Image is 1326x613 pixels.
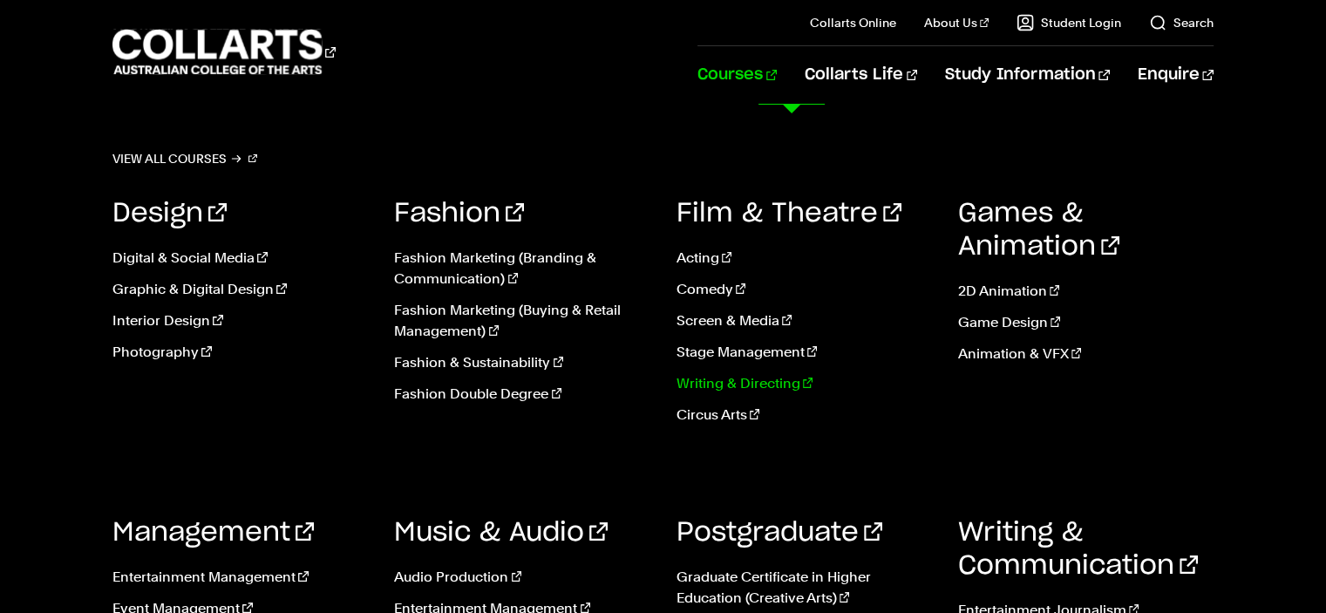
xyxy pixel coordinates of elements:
a: Audio Production [394,567,649,588]
a: Interior Design [112,310,368,331]
a: Digital & Social Media [112,248,368,269]
a: Search [1149,14,1214,31]
a: Courses [697,46,777,104]
a: Enquire [1138,46,1214,104]
a: Fashion [394,201,524,227]
a: Management [112,520,314,546]
a: Screen & Media [677,310,932,331]
a: Fashion Marketing (Branding & Communication) [394,248,649,289]
a: Design [112,201,227,227]
a: View all courses [112,146,257,171]
a: Entertainment Management [112,567,368,588]
a: Collarts Life [805,46,917,104]
a: Games & Animation [958,201,1119,260]
a: Stage Management [677,342,932,363]
a: Film & Theatre [677,201,901,227]
a: Writing & Directing [677,373,932,394]
a: Fashion Marketing (Buying & Retail Management) [394,300,649,342]
a: Student Login [1017,14,1121,31]
a: Circus Arts [677,405,932,426]
a: Graphic & Digital Design [112,279,368,300]
a: Fashion Double Degree [394,384,649,405]
a: 2D Animation [958,281,1214,302]
a: Fashion & Sustainability [394,352,649,373]
a: Comedy [677,279,932,300]
a: About Us [924,14,989,31]
a: Study Information [945,46,1109,104]
a: Photography [112,342,368,363]
div: Go to homepage [112,27,336,77]
a: Game Design [958,312,1214,333]
a: Graduate Certificate in Higher Education (Creative Arts) [677,567,932,609]
a: Writing & Communication [958,520,1198,579]
a: Collarts Online [810,14,896,31]
a: Acting [677,248,932,269]
a: Animation & VFX [958,344,1214,364]
a: Postgraduate [677,520,882,546]
a: Music & Audio [394,520,608,546]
